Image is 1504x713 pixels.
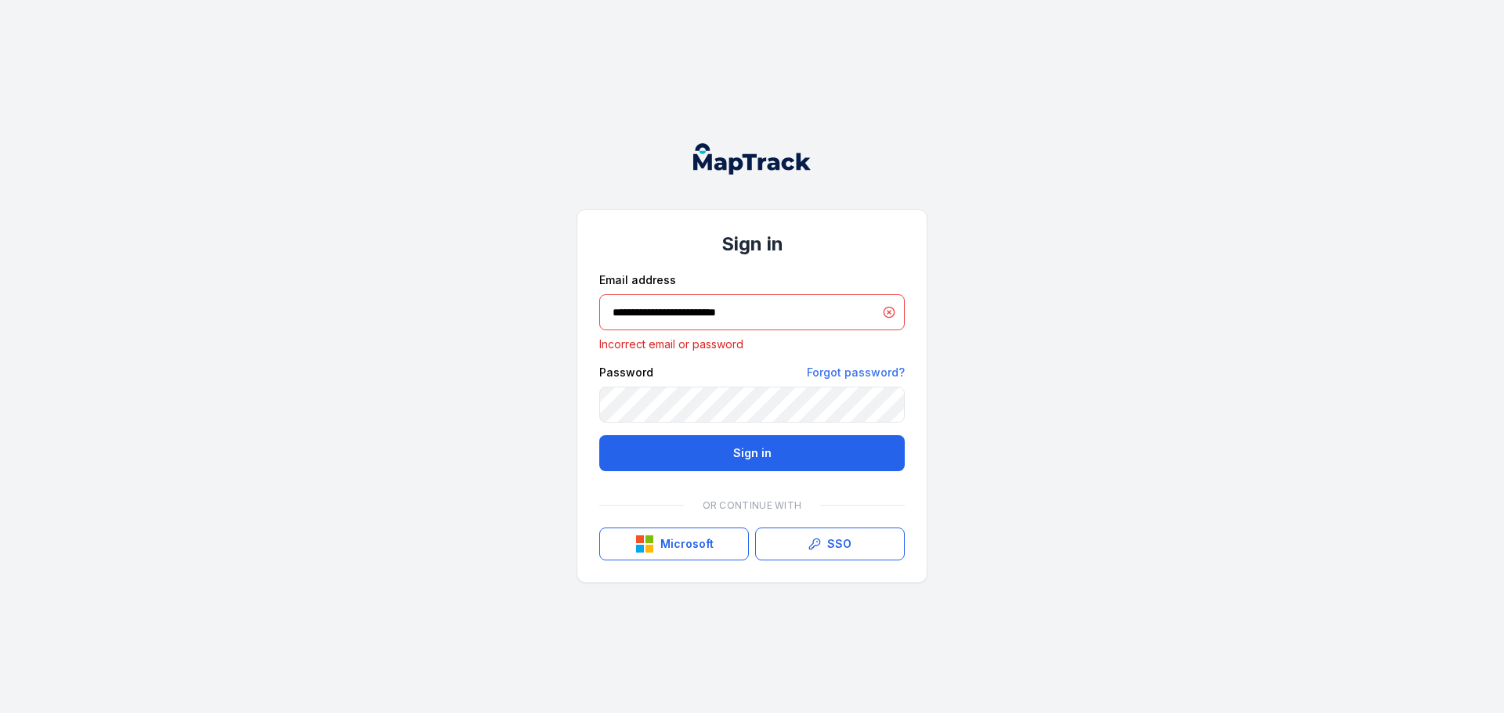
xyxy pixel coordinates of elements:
p: Incorrect email or password [599,337,905,352]
label: Password [599,365,653,380]
a: Forgot password? [807,365,905,380]
button: Sign in [599,435,905,471]
div: Or continue with [599,490,905,521]
a: SSO [755,528,905,560]
nav: Global [668,143,836,175]
button: Microsoft [599,528,749,560]
label: Email address [599,272,676,288]
h1: Sign in [599,232,905,257]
